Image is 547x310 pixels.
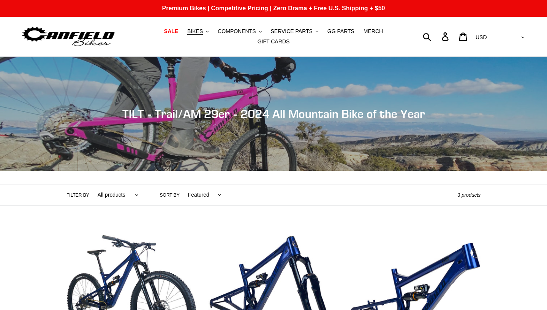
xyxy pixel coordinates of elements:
[324,26,358,37] a: GG PARTS
[160,26,182,37] a: SALE
[218,28,256,35] span: COMPONENTS
[427,28,446,45] input: Search
[183,26,212,37] button: BIKES
[21,25,116,49] img: Canfield Bikes
[327,28,354,35] span: GG PARTS
[254,37,294,47] a: GIFT CARDS
[258,38,290,45] span: GIFT CARDS
[270,28,312,35] span: SERVICE PARTS
[160,192,180,199] label: Sort by
[122,107,425,121] span: TILT - Trail/AM 29er - 2024 All Mountain Bike of the Year
[214,26,265,37] button: COMPONENTS
[66,192,89,199] label: Filter by
[164,28,178,35] span: SALE
[267,26,322,37] button: SERVICE PARTS
[364,28,383,35] span: MERCH
[187,28,203,35] span: BIKES
[457,192,481,198] span: 3 products
[360,26,387,37] a: MERCH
